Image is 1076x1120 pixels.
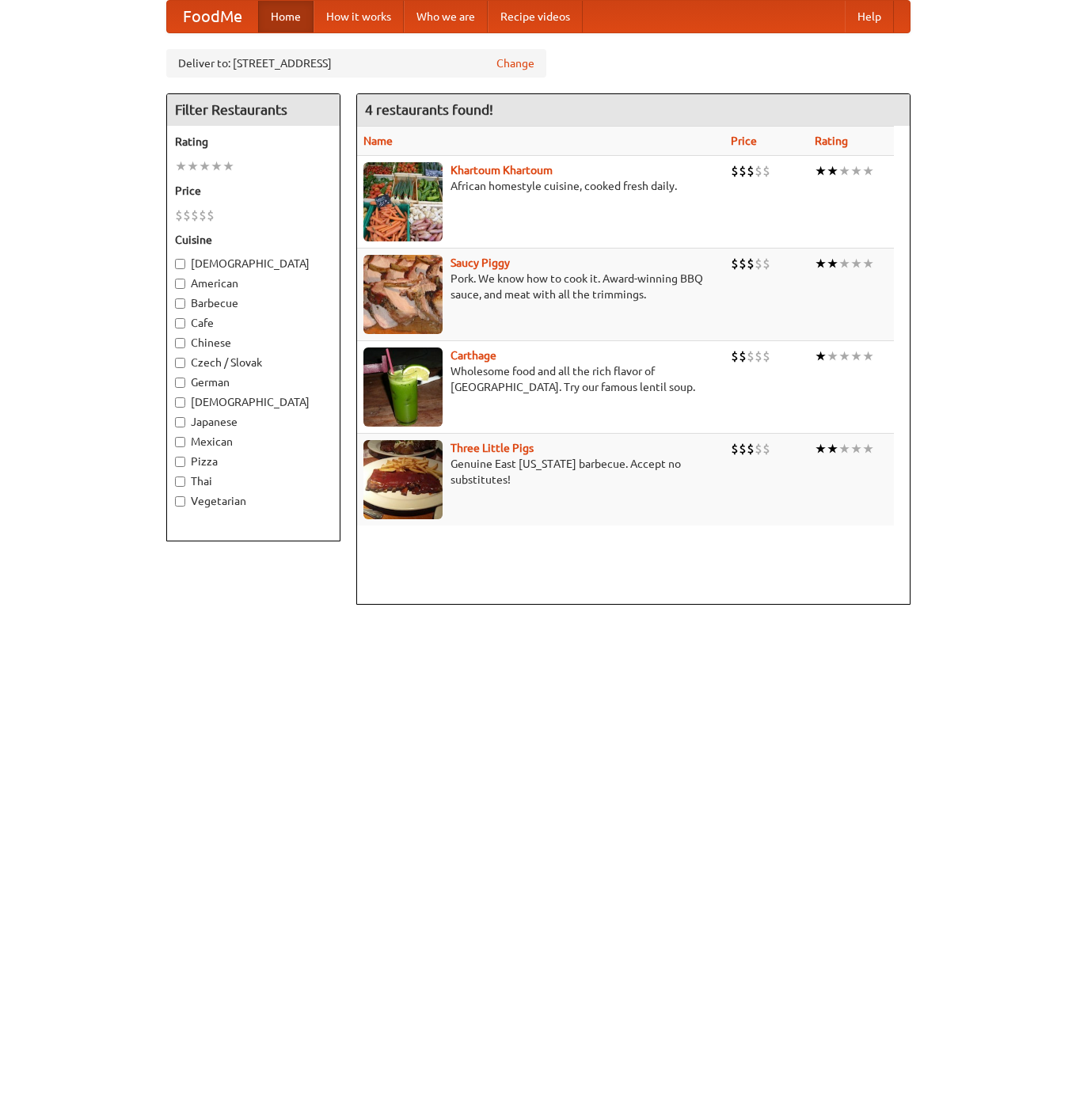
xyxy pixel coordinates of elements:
[363,271,718,302] p: Pork. We know how to cook it. Award-winning BBQ sauce, and meat with all the trimmings.
[175,476,185,487] input: Thai
[199,207,207,224] li: $
[175,318,185,328] input: Cafe
[731,162,739,180] li: $
[755,440,762,457] li: $
[404,1,488,32] a: Who we are
[175,295,332,311] label: Barbecue
[488,1,583,32] a: Recipe videos
[838,162,850,180] li: ★
[862,347,874,365] li: ★
[175,417,185,427] input: Japanese
[862,255,874,272] li: ★
[199,158,211,175] li: ★
[167,94,340,126] h4: Filter Restaurants
[207,207,215,224] li: $
[314,1,404,32] a: How it works
[183,207,191,224] li: $
[451,256,510,269] a: Saucy Piggy
[258,1,314,32] a: Home
[731,255,739,272] li: $
[363,135,393,147] a: Name
[762,255,770,272] li: $
[175,378,185,388] input: German
[815,255,827,272] li: ★
[363,363,718,395] p: Wholesome food and all the rich flavor of [GEOGRAPHIC_DATA]. Try our famous lentil soup.
[175,207,183,224] li: $
[175,457,185,467] input: Pizza
[175,358,185,368] input: Czech / Slovak
[827,255,838,272] li: ★
[731,347,739,365] li: $
[175,232,332,248] h5: Cuisine
[838,347,850,365] li: ★
[363,347,443,427] img: carthage.jpg
[175,374,332,390] label: German
[175,315,332,331] label: Cafe
[731,440,739,457] li: $
[175,454,332,469] label: Pizza
[838,255,850,272] li: ★
[850,347,862,365] li: ★
[850,255,862,272] li: ★
[451,164,553,177] a: Khartoum Khartoum
[175,473,332,489] label: Thai
[175,259,185,269] input: [DEMOGRAPHIC_DATA]
[211,158,222,175] li: ★
[762,347,770,365] li: $
[747,440,755,457] li: $
[731,135,757,147] a: Price
[363,162,443,241] img: khartoum.jpg
[827,347,838,365] li: ★
[755,255,762,272] li: $
[175,158,187,175] li: ★
[827,162,838,180] li: ★
[187,158,199,175] li: ★
[363,440,443,519] img: littlepigs.jpg
[755,347,762,365] li: $
[862,440,874,457] li: ★
[363,456,718,488] p: Genuine East [US_STATE] barbecue. Accept no substitutes!
[363,255,443,334] img: saucy.jpg
[175,394,332,410] label: [DEMOGRAPHIC_DATA]
[175,397,185,408] input: [DEMOGRAPHIC_DATA]
[175,256,332,271] label: [DEMOGRAPHIC_DATA]
[175,414,332,430] label: Japanese
[175,275,332,291] label: American
[827,440,838,457] li: ★
[815,347,827,365] li: ★
[862,162,874,180] li: ★
[365,102,493,117] ng-pluralize: 4 restaurants found!
[175,355,332,370] label: Czech / Slovak
[747,255,755,272] li: $
[747,347,755,365] li: $
[850,440,862,457] li: ★
[175,183,332,199] h5: Price
[815,440,827,457] li: ★
[175,279,185,289] input: American
[175,298,185,309] input: Barbecue
[496,55,534,71] a: Change
[175,493,332,509] label: Vegetarian
[191,207,199,224] li: $
[739,440,747,457] li: $
[762,162,770,180] li: $
[815,162,827,180] li: ★
[451,442,534,454] a: Three Little Pigs
[175,434,332,450] label: Mexican
[815,135,848,147] a: Rating
[175,335,332,351] label: Chinese
[762,440,770,457] li: $
[167,1,258,32] a: FoodMe
[850,162,862,180] li: ★
[451,349,496,362] a: Carthage
[838,440,850,457] li: ★
[363,178,718,194] p: African homestyle cuisine, cooked fresh daily.
[175,496,185,507] input: Vegetarian
[175,338,185,348] input: Chinese
[166,49,546,78] div: Deliver to: [STREET_ADDRESS]
[222,158,234,175] li: ★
